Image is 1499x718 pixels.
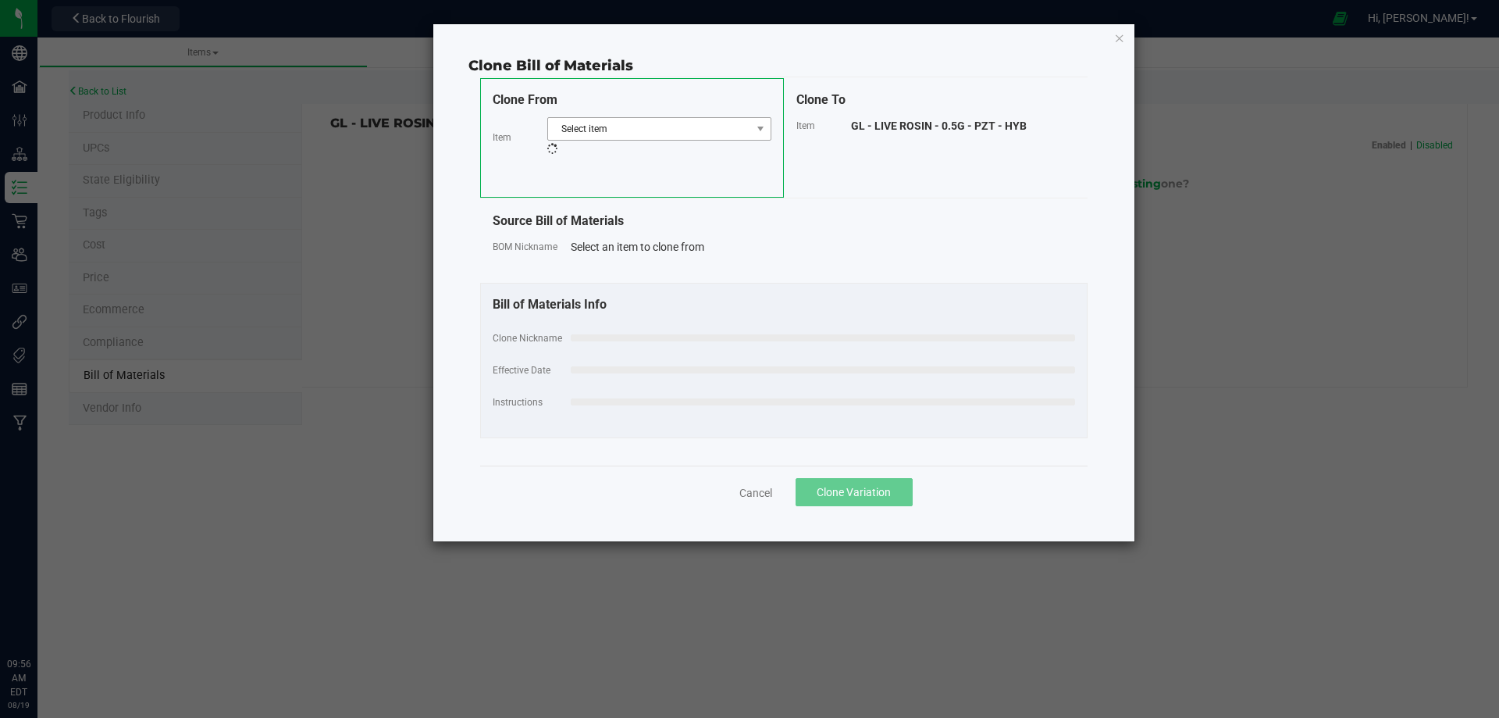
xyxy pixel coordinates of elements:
[493,130,511,145] label: Item
[796,478,913,506] button: Clone Variation
[796,92,846,107] span: Clone To
[548,118,751,140] span: Select item
[571,241,704,253] span: Select an item to clone from
[493,295,1075,314] div: Bill of Materials Info
[493,241,557,252] span: BOM Nickname
[493,363,550,377] label: Effective Date
[493,331,562,345] label: Clone Nickname
[468,57,633,74] span: Clone Bill of Materials
[493,92,557,107] span: Clone From
[817,486,891,498] span: Clone Variation
[851,120,1027,132] span: GL - LIVE ROSIN - 0.5G - PZT - HYB
[493,213,624,228] span: Source Bill of Materials
[547,117,771,141] span: NO DATA FOUND
[739,485,772,501] a: Cancel
[796,119,815,133] label: Item
[493,395,543,409] label: Instructions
